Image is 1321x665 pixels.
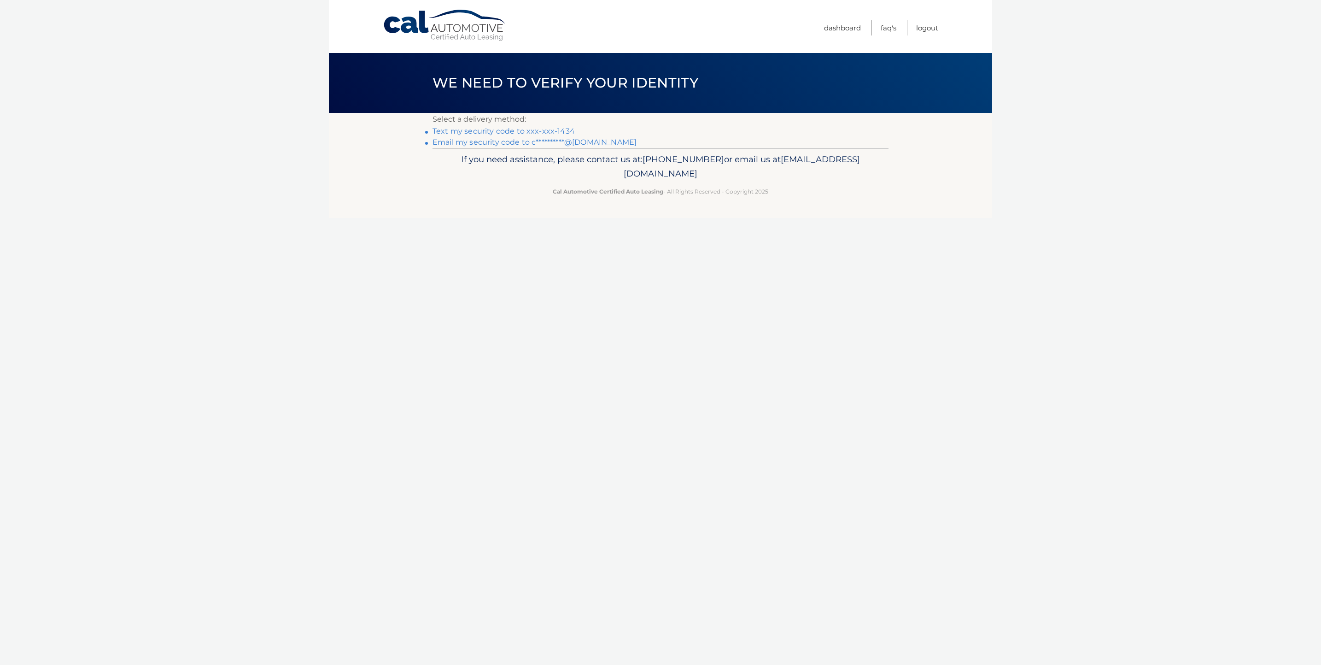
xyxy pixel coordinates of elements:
[438,152,883,182] p: If you need assistance, please contact us at: or email us at
[433,113,888,126] p: Select a delivery method:
[916,20,938,35] a: Logout
[433,138,637,147] a: Email my security code to c**********@[DOMAIN_NAME]
[383,9,507,42] a: Cal Automotive
[824,20,861,35] a: Dashboard
[433,74,698,91] span: We need to verify your identity
[438,187,883,196] p: - All Rights Reserved - Copyright 2025
[881,20,896,35] a: FAQ's
[433,127,575,135] a: Text my security code to xxx-xxx-1434
[553,188,663,195] strong: Cal Automotive Certified Auto Leasing
[643,154,724,165] span: [PHONE_NUMBER]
